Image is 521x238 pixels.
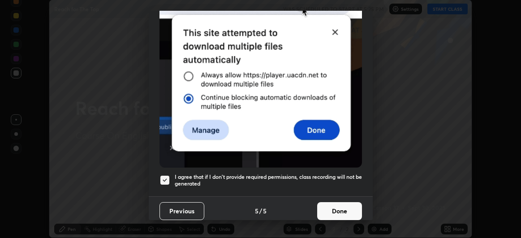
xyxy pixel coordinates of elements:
button: Done [317,202,362,220]
h4: / [259,206,262,216]
h5: I agree that if I don't provide required permissions, class recording will not be generated [175,173,362,187]
h4: 5 [255,206,258,216]
button: Previous [159,202,204,220]
h4: 5 [263,206,267,216]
